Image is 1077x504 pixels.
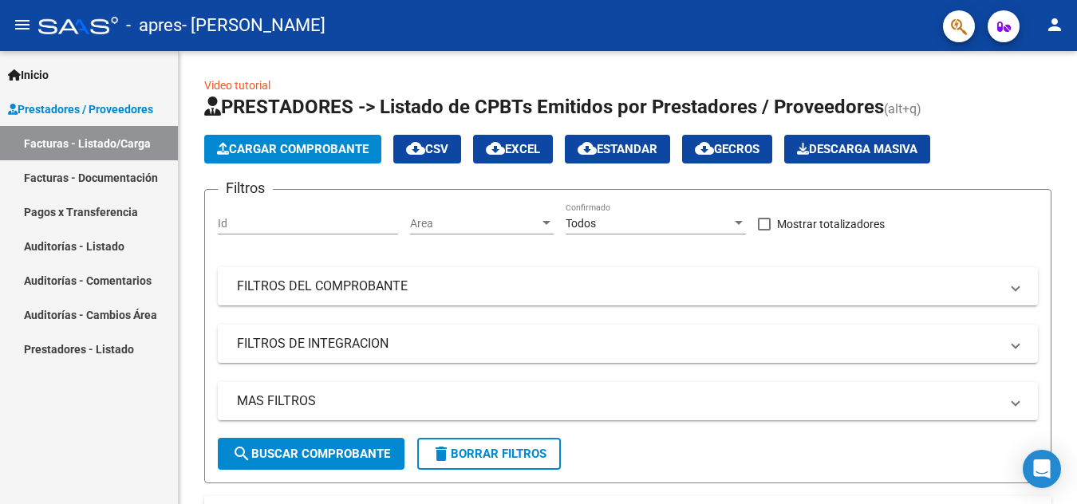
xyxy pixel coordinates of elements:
[578,139,597,158] mat-icon: cloud_download
[204,135,381,163] button: Cargar Comprobante
[566,217,596,230] span: Todos
[406,139,425,158] mat-icon: cloud_download
[578,142,657,156] span: Estandar
[8,66,49,84] span: Inicio
[218,325,1038,363] mat-expansion-panel-header: FILTROS DE INTEGRACION
[565,135,670,163] button: Estandar
[218,382,1038,420] mat-expansion-panel-header: MAS FILTROS
[182,8,325,43] span: - [PERSON_NAME]
[237,392,1000,410] mat-panel-title: MAS FILTROS
[232,444,251,463] mat-icon: search
[232,447,390,461] span: Buscar Comprobante
[432,447,546,461] span: Borrar Filtros
[682,135,772,163] button: Gecros
[218,438,404,470] button: Buscar Comprobante
[237,335,1000,352] mat-panel-title: FILTROS DE INTEGRACION
[217,142,369,156] span: Cargar Comprobante
[204,96,884,118] span: PRESTADORES -> Listado de CPBTs Emitidos por Prestadores / Proveedores
[218,267,1038,305] mat-expansion-panel-header: FILTROS DEL COMPROBANTE
[432,444,451,463] mat-icon: delete
[1023,450,1061,488] div: Open Intercom Messenger
[784,135,930,163] app-download-masive: Descarga masiva de comprobantes (adjuntos)
[695,142,759,156] span: Gecros
[486,142,540,156] span: EXCEL
[393,135,461,163] button: CSV
[1045,15,1064,34] mat-icon: person
[486,139,505,158] mat-icon: cloud_download
[13,15,32,34] mat-icon: menu
[797,142,917,156] span: Descarga Masiva
[777,215,885,234] span: Mostrar totalizadores
[8,100,153,118] span: Prestadores / Proveedores
[126,8,182,43] span: - apres
[695,139,714,158] mat-icon: cloud_download
[237,278,1000,295] mat-panel-title: FILTROS DEL COMPROBANTE
[218,177,273,199] h3: Filtros
[204,79,270,92] a: Video tutorial
[410,217,539,230] span: Area
[417,438,561,470] button: Borrar Filtros
[884,101,921,116] span: (alt+q)
[473,135,553,163] button: EXCEL
[784,135,930,163] button: Descarga Masiva
[406,142,448,156] span: CSV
